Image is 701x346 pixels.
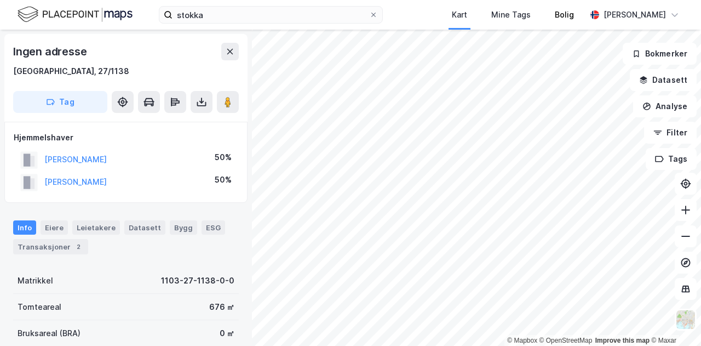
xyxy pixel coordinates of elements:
[170,220,197,235] div: Bygg
[202,220,225,235] div: ESG
[507,337,537,344] a: Mapbox
[633,95,697,117] button: Analyse
[13,91,107,113] button: Tag
[452,8,467,21] div: Kart
[595,337,650,344] a: Improve this map
[13,65,129,78] div: [GEOGRAPHIC_DATA], 27/1138
[491,8,531,21] div: Mine Tags
[646,293,701,346] iframe: Chat Widget
[161,274,234,287] div: 1103-27-1138-0-0
[173,7,369,23] input: Søk på adresse, matrikkel, gårdeiere, leietakere eller personer
[630,69,697,91] button: Datasett
[215,151,232,164] div: 50%
[220,327,234,340] div: 0 ㎡
[646,148,697,170] button: Tags
[41,220,68,235] div: Eiere
[555,8,574,21] div: Bolig
[604,8,666,21] div: [PERSON_NAME]
[539,337,593,344] a: OpenStreetMap
[215,173,232,186] div: 50%
[18,327,81,340] div: Bruksareal (BRA)
[13,220,36,235] div: Info
[13,43,89,60] div: Ingen adresse
[72,220,120,235] div: Leietakere
[644,122,697,144] button: Filter
[623,43,697,65] button: Bokmerker
[18,5,133,24] img: logo.f888ab2527a4732fd821a326f86c7f29.svg
[73,241,84,252] div: 2
[18,274,53,287] div: Matrikkel
[14,131,238,144] div: Hjemmelshaver
[124,220,165,235] div: Datasett
[13,239,88,254] div: Transaksjoner
[209,300,234,314] div: 676 ㎡
[18,300,61,314] div: Tomteareal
